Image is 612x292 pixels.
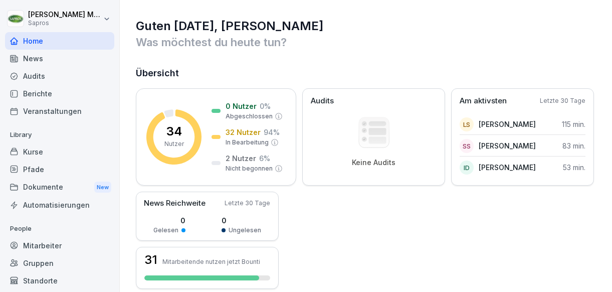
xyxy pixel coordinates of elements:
[460,139,474,153] div: SS
[28,20,101,27] p: Sapros
[460,95,507,107] p: Am aktivsten
[5,85,114,102] a: Berichte
[562,119,585,129] p: 115 min.
[311,95,334,107] p: Audits
[5,221,114,237] p: People
[222,215,261,226] p: 0
[460,161,474,175] div: ID
[162,258,260,265] p: Mitarbeitende nutzen jetzt Bounti
[226,112,273,121] p: Abgeschlossen
[153,215,185,226] p: 0
[226,127,261,137] p: 32 Nutzer
[5,50,114,67] a: News
[259,153,270,164] p: 6 %
[5,272,114,289] a: Standorte
[562,140,585,151] p: 83 min.
[136,66,597,80] h2: Übersicht
[479,162,536,173] p: [PERSON_NAME]
[229,226,261,235] p: Ungelesen
[164,139,184,149] p: Nutzer
[5,67,114,85] a: Audits
[479,140,536,151] p: [PERSON_NAME]
[226,164,273,173] p: Nicht begonnen
[226,101,257,111] p: 0 Nutzer
[5,143,114,161] a: Kurse
[479,119,536,129] p: [PERSON_NAME]
[94,182,111,193] div: New
[540,96,585,105] p: Letzte 30 Tage
[226,138,269,147] p: In Bearbeitung
[260,101,271,111] p: 0 %
[5,161,114,178] a: Pfade
[563,162,585,173] p: 53 min.
[136,34,597,50] p: Was möchtest du heute tun?
[28,11,101,19] p: [PERSON_NAME] Mitschke
[166,125,182,137] p: 34
[144,254,157,266] h3: 31
[5,237,114,254] a: Mitarbeiter
[144,198,206,209] p: News Reichweite
[5,178,114,197] div: Dokumente
[5,102,114,120] a: Veranstaltungen
[264,127,280,137] p: 94 %
[5,32,114,50] a: Home
[226,153,256,164] p: 2 Nutzer
[5,178,114,197] a: DokumenteNew
[225,199,270,208] p: Letzte 30 Tage
[460,117,474,131] div: LS
[136,18,597,34] h1: Guten [DATE], [PERSON_NAME]
[352,158,395,167] p: Keine Audits
[5,196,114,214] a: Automatisierungen
[153,226,178,235] p: Gelesen
[5,127,114,143] p: Library
[5,254,114,272] a: Gruppen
